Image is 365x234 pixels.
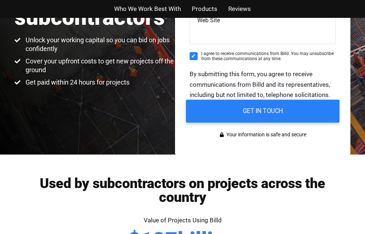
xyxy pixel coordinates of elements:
input: GET IN TOUCH [186,100,339,123]
span: Get paid within 24 hours for projects [24,78,129,87]
span: Value of Projects Using Billd [144,217,222,224]
a: Reviews [228,4,251,14]
input: I agree to receive communications from Billd. You may unsubscribe from these communications at an... [190,52,198,60]
span: By submitting this form, you agree to receive communications from Billd and its representatives, ... [190,70,330,99]
a: Who We Work Best With [114,4,181,14]
a: Products [192,4,217,14]
span: Unlock your working capital so you can bid on jobs confidently [24,36,175,53]
h2: Used by subcontractors on projects across the country [22,176,343,204]
span: I agree to receive communications from Billd. You may unsubscribe from these communications at an... [201,51,336,62]
span: Your information is safe and secure [225,129,306,140]
span: Cover your upfront costs to get new projects off the ground [24,57,175,74]
textarea: Web Site [190,8,336,44]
